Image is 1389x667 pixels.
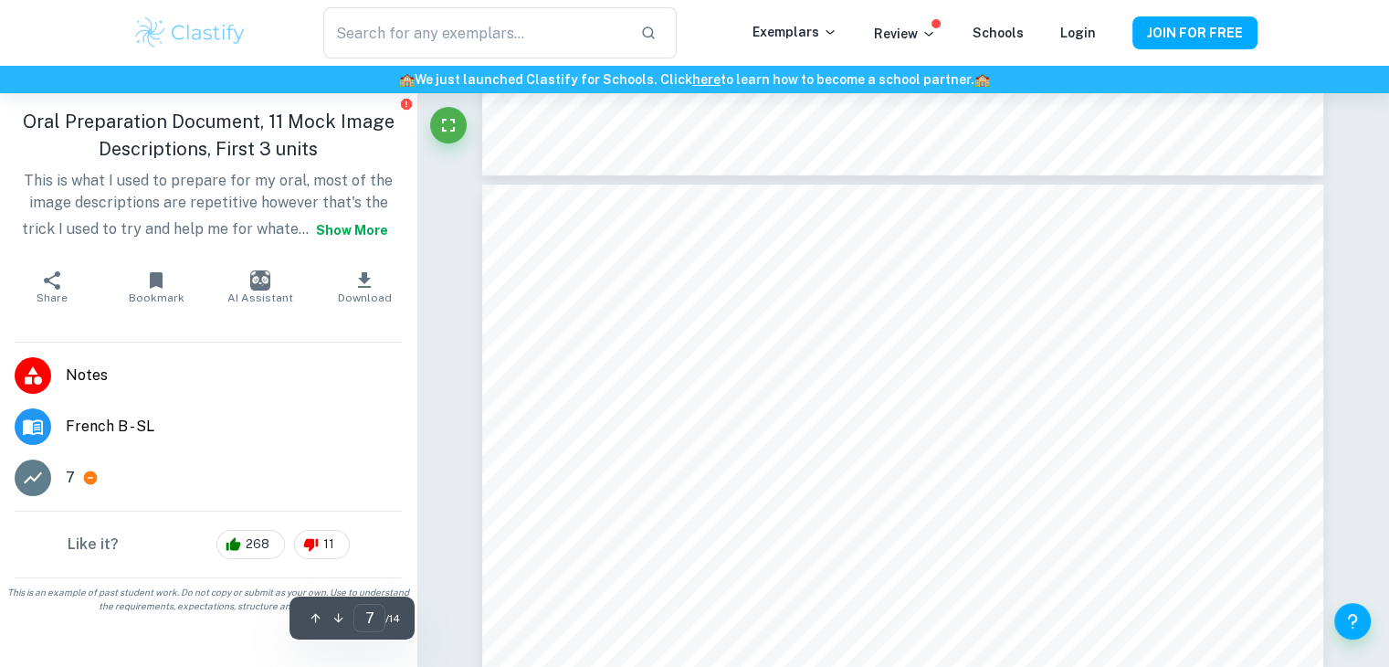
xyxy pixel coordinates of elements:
[104,261,208,312] button: Bookmark
[66,365,402,386] span: Notes
[132,15,248,51] img: Clastify logo
[37,291,68,304] span: Share
[227,291,293,304] span: AI Assistant
[692,72,721,87] a: here
[250,270,270,291] img: AI Assistant
[236,535,279,554] span: 268
[312,261,416,312] button: Download
[974,72,990,87] span: 🏫
[309,214,395,247] button: Show more
[68,534,119,556] h6: Like it?
[323,7,625,58] input: Search for any exemplars...
[385,610,400,627] span: / 14
[7,586,409,613] span: This is an example of past student work. Do not copy or submit as your own. Use to understand the...
[399,72,415,87] span: 🏫
[973,26,1024,40] a: Schools
[294,530,350,559] div: 11
[399,97,413,111] button: Report issue
[4,69,1385,90] h6: We just launched Clastify for Schools. Click to learn how to become a school partner.
[15,108,402,163] h1: Oral Preparation Document, 11 Mock Image Descriptions, First 3 units
[430,107,467,143] button: Fullscreen
[66,416,402,438] span: French B - SL
[874,24,936,44] p: Review
[752,22,837,42] p: Exemplars
[1060,26,1096,40] a: Login
[216,530,285,559] div: 268
[1132,16,1257,49] button: JOIN FOR FREE
[66,467,75,489] p: 7
[313,535,344,554] span: 11
[15,170,402,247] p: This is what I used to prepare for my oral, most of the image descriptions are repetitive however...
[129,291,184,304] span: Bookmark
[208,261,312,312] button: AI Assistant
[338,291,392,304] span: Download
[1334,603,1371,640] button: Help and Feedback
